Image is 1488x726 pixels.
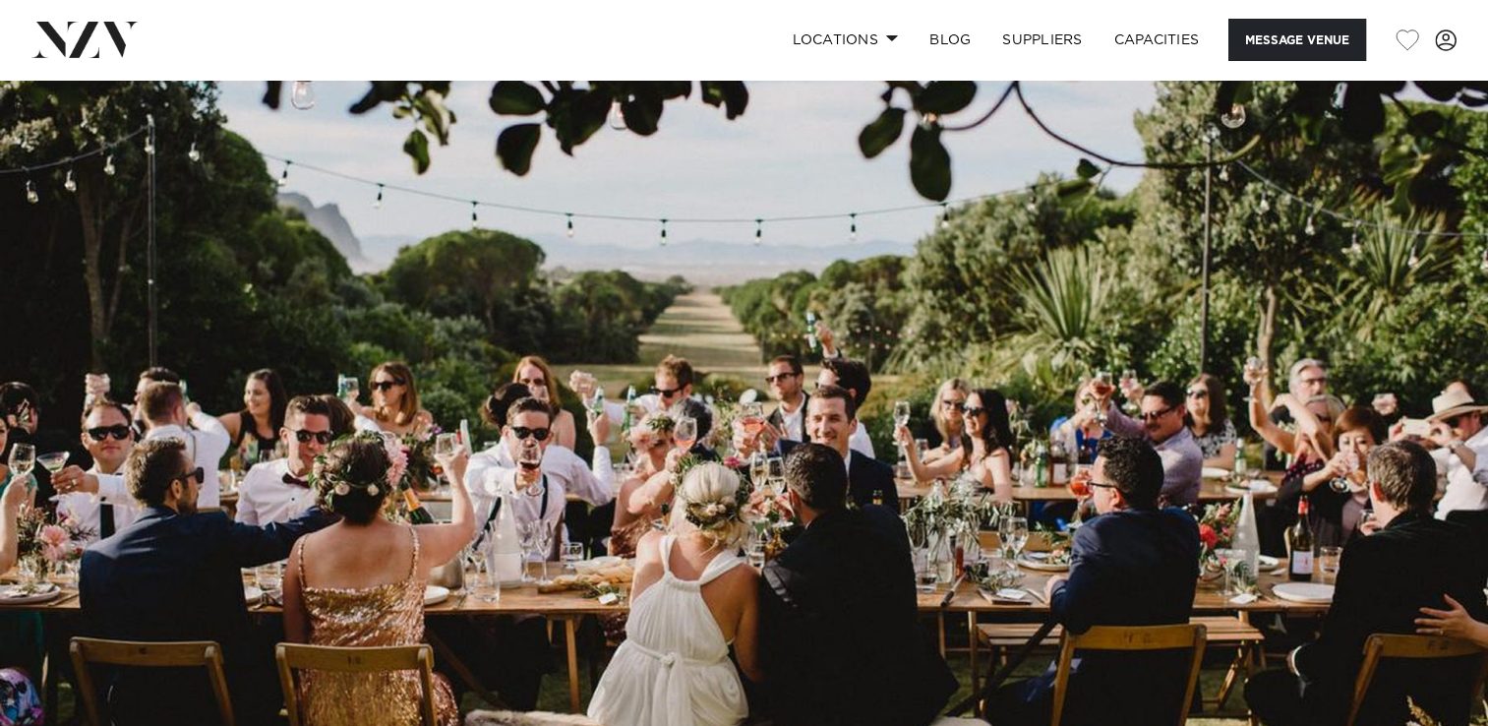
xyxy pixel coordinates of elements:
[1228,19,1366,61] button: Message Venue
[1099,19,1216,61] a: Capacities
[914,19,986,61] a: BLOG
[776,19,914,61] a: Locations
[986,19,1098,61] a: SUPPLIERS
[31,22,139,57] img: nzv-logo.png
